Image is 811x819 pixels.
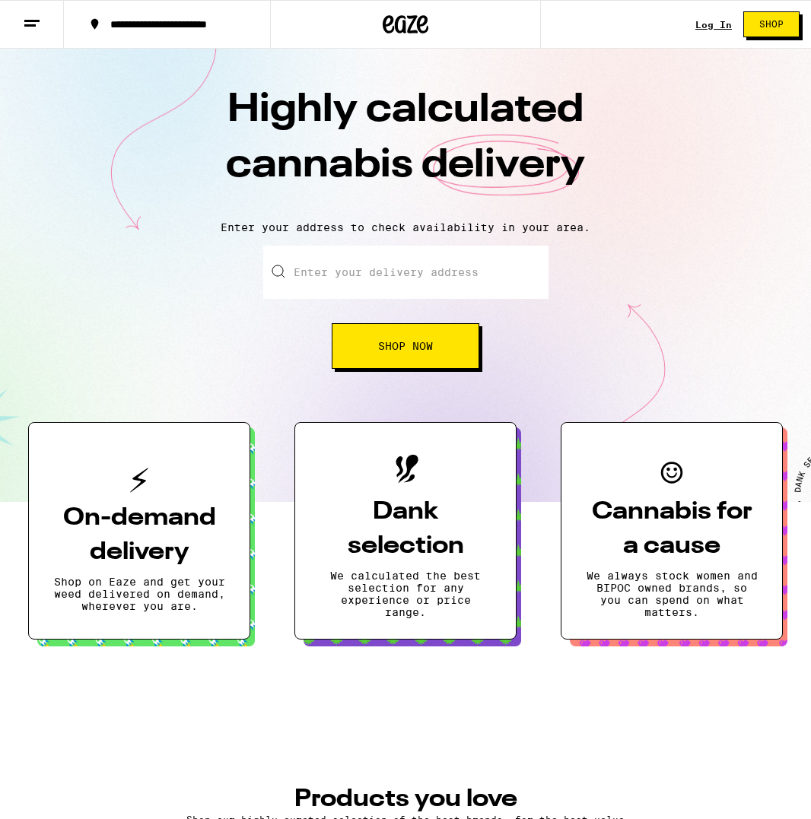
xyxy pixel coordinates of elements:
h3: Dank selection [320,495,491,563]
button: Dank selectionWe calculated the best selection for any experience or price range. [294,422,517,640]
button: Shop Now [332,323,479,369]
div: Log In [695,20,732,30]
button: Shop [743,11,800,37]
h3: PRODUCTS YOU LOVE [43,787,768,811]
h1: Highly calculated cannabis delivery [139,83,672,209]
p: We calculated the best selection for any experience or price range. [320,570,491,618]
button: Cannabis for a causeWe always stock women and BIPOC owned brands, so you can spend on what matters. [561,422,783,640]
h3: On-demand delivery [53,501,225,570]
h3: Cannabis for a cause [586,495,758,563]
p: We always stock women and BIPOC owned brands, so you can spend on what matters. [586,570,758,618]
span: Shop Now [378,341,433,351]
p: Shop on Eaze and get your weed delivered on demand, wherever you are. [53,576,225,612]
p: Enter your address to check availability in your area. [15,221,796,233]
button: On-demand deliveryShop on Eaze and get your weed delivered on demand, wherever you are. [28,422,250,640]
input: Enter your delivery address [263,246,549,299]
span: Shop [759,20,784,29]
